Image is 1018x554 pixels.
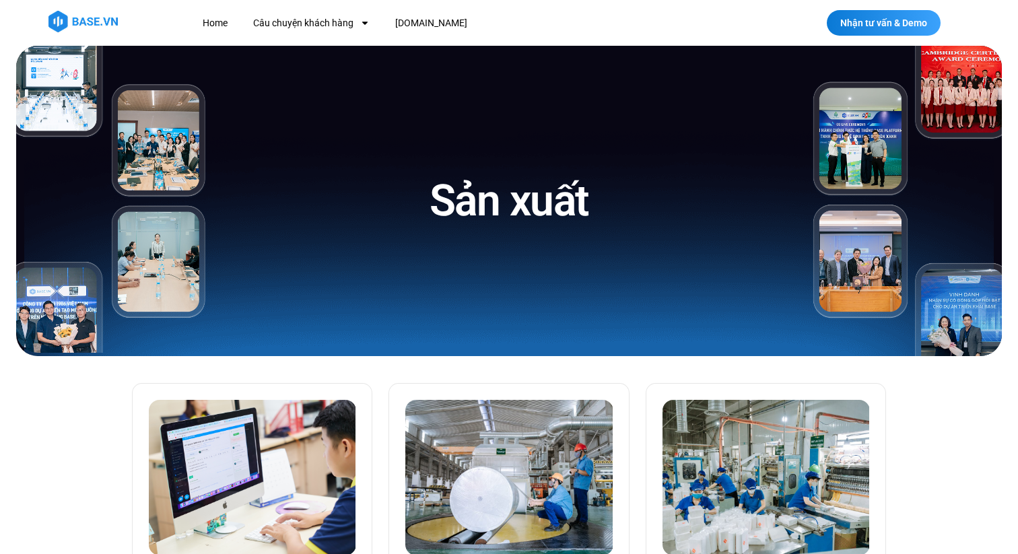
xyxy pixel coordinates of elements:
[827,10,941,36] a: Nhận tư vấn & Demo
[193,11,714,36] nav: Menu
[840,18,927,28] span: Nhận tư vấn & Demo
[430,173,589,229] h1: Sản xuất
[385,11,477,36] a: [DOMAIN_NAME]
[193,11,238,36] a: Home
[243,11,380,36] a: Câu chuyện khách hàng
